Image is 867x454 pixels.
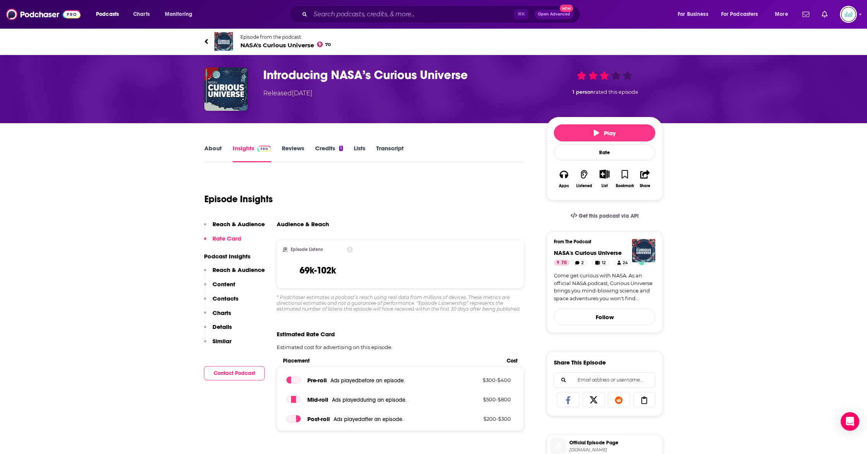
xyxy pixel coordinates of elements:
[554,144,655,160] div: Rate
[678,9,708,20] span: For Business
[721,9,758,20] span: For Podcasters
[616,184,634,188] div: Bookmark
[331,377,405,384] span: Ads played before an episode .
[572,260,587,266] a: 2
[204,280,235,295] button: Content
[535,10,574,19] button: Open AdvancedNew
[277,220,329,228] h3: Audience & Reach
[204,67,248,111] img: Introducing NASA’s Curious Universe
[461,416,511,422] p: $ 200 - $ 300
[310,8,514,21] input: Search podcasts, credits, & more...
[212,295,238,302] p: Contacts
[307,415,330,423] span: Post -roll
[554,272,655,302] a: Come get curious with NASA. As an official NASA podcast, Curious Universe brings you mind-blowing...
[133,9,150,20] span: Charts
[291,247,323,252] h2: Episode Listens
[240,34,331,40] span: Episode from the podcast
[263,89,312,98] div: Released [DATE]
[769,8,798,21] button: open menu
[204,266,265,280] button: Reach & Audience
[840,6,857,23] span: Logged in as podglomerate
[296,5,588,23] div: Search podcasts, credits, & more...
[212,323,232,330] p: Details
[561,259,567,267] span: 70
[212,337,231,345] p: Similar
[640,184,650,188] div: Share
[204,32,663,51] a: NASA's Curious UniverseEpisode from the podcastNASA's Curious Universe70
[159,8,202,21] button: open menu
[204,220,265,235] button: Reach & Audience
[332,397,406,403] span: Ads played during an episode .
[354,144,365,162] a: Lists
[594,89,638,95] span: rated this episode
[212,280,235,288] p: Content
[307,396,328,403] span: Mid -roll
[277,294,524,312] div: * Podchaser estimates a podcast’s reach using real data from millions of devices. These metrics a...
[554,260,570,266] a: 70
[204,193,273,205] h1: Episode Insights
[560,5,574,12] span: New
[554,249,622,256] span: NASA's Curious Universe
[672,8,718,21] button: open menu
[608,392,630,407] a: Share on Reddit
[300,265,336,276] h3: 69k-102k
[775,9,788,20] span: More
[615,165,635,193] button: Bookmark
[572,89,594,95] span: 1 person
[554,359,606,366] h3: Share This Episode
[554,239,649,244] h3: From The Podcast
[569,447,659,453] span: nasa.gov
[601,183,608,188] div: List
[579,213,639,219] span: Get this podcast via API
[559,184,569,188] div: Apps
[635,165,655,193] button: Share
[376,144,404,162] a: Transcript
[277,330,335,338] span: Estimated Rate Card
[212,309,231,316] p: Charts
[204,295,238,309] button: Contacts
[632,239,655,262] img: NASA's Curious Universe
[554,372,655,388] div: Search followers
[554,165,574,193] button: Apps
[614,260,631,266] a: 24
[240,41,331,49] span: NASA's Curious Universe
[283,358,500,364] span: Placement
[841,412,859,431] div: Open Intercom Messenger
[233,144,271,162] a: InsightsPodchaser Pro
[96,9,119,20] span: Podcasts
[574,165,594,193] button: Listened
[212,266,265,273] p: Reach & Audience
[263,67,534,83] h3: Introducing NASA’s Curious Universe
[334,416,403,423] span: Ads played after an episode .
[596,170,612,178] button: Show More Button
[214,32,233,51] img: NASA's Curious Universe
[594,129,616,137] span: Play
[595,165,615,193] div: Show More ButtonList
[538,12,570,16] span: Open Advanced
[204,253,265,260] p: Podcast Insights
[581,259,584,267] span: 2
[569,439,659,446] span: Official Episode Page
[204,235,241,249] button: Rate Card
[204,309,231,323] button: Charts
[840,6,857,23] img: User Profile
[315,144,343,162] a: Credits1
[819,8,831,21] a: Show notifications dropdown
[560,373,649,387] input: Email address or username...
[307,377,327,384] span: Pre -roll
[554,308,655,325] button: Follow
[514,9,528,19] span: ⌘ K
[576,184,592,188] div: Listened
[461,377,511,383] p: $ 300 - $ 400
[128,8,154,21] a: Charts
[204,366,265,380] button: Contact Podcast
[6,7,81,22] img: Podchaser - Follow, Share and Rate Podcasts
[165,9,192,20] span: Monitoring
[339,146,343,151] div: 1
[204,323,232,337] button: Details
[461,396,511,402] p: $ 500 - $ 800
[277,344,524,350] p: Estimated cost for advertising on this episode.
[602,259,606,267] span: 12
